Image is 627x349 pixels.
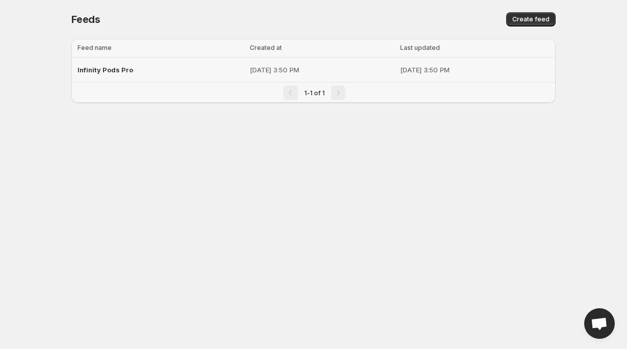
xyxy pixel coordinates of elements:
[77,66,133,74] span: Infinity Pods Pro
[584,308,615,339] a: Open chat
[304,89,325,97] span: 1-1 of 1
[400,65,550,75] p: [DATE] 3:50 PM
[512,15,550,23] span: Create feed
[400,44,440,51] span: Last updated
[250,44,282,51] span: Created at
[506,12,556,26] button: Create feed
[77,44,112,51] span: Feed name
[71,82,556,103] nav: Pagination
[71,13,100,25] span: Feeds
[250,65,394,75] p: [DATE] 3:50 PM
